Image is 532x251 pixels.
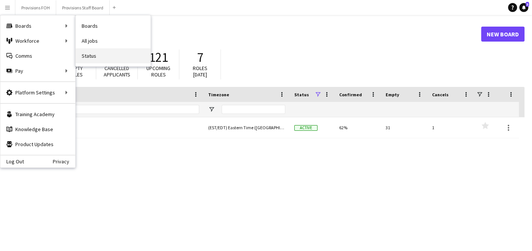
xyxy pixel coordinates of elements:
span: Cancelled applicants [104,65,130,78]
button: Provisions Staff Board [56,0,110,15]
a: Training Academy [0,107,75,122]
span: Status [294,92,309,97]
input: Timezone Filter Input [222,105,285,114]
div: Boards [0,18,75,33]
a: Comms [0,48,75,63]
a: Log Out [0,158,24,164]
div: (EST/EDT) Eastern Time ([GEOGRAPHIC_DATA] & [GEOGRAPHIC_DATA]) [204,117,290,138]
div: Pay [0,63,75,78]
span: Timezone [208,92,229,97]
span: Roles [DATE] [193,65,207,78]
input: Board name Filter Input [31,105,199,114]
span: 7 [197,49,203,66]
a: All jobs [76,33,151,48]
button: Provisions FOH [15,0,56,15]
span: 3 [526,2,529,7]
a: Privacy [53,158,75,164]
div: Workforce [0,33,75,48]
a: Boards [76,18,151,33]
span: Empty [386,92,399,97]
div: 31 [381,117,428,138]
span: Cancels [432,92,449,97]
div: Platform Settings [0,85,75,100]
a: Knowledge Base [0,122,75,137]
div: 1 [428,117,474,138]
span: Confirmed [339,92,362,97]
a: 3 [519,3,528,12]
div: 62% [335,117,381,138]
h1: Boards [13,28,481,40]
span: Active [294,125,317,131]
a: New Board [481,27,525,42]
button: Open Filter Menu [208,106,215,113]
a: Status [76,48,151,63]
a: Provisions Staff Board [18,117,199,138]
a: Product Updates [0,137,75,152]
span: 121 [149,49,168,66]
span: Upcoming roles [146,65,170,78]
